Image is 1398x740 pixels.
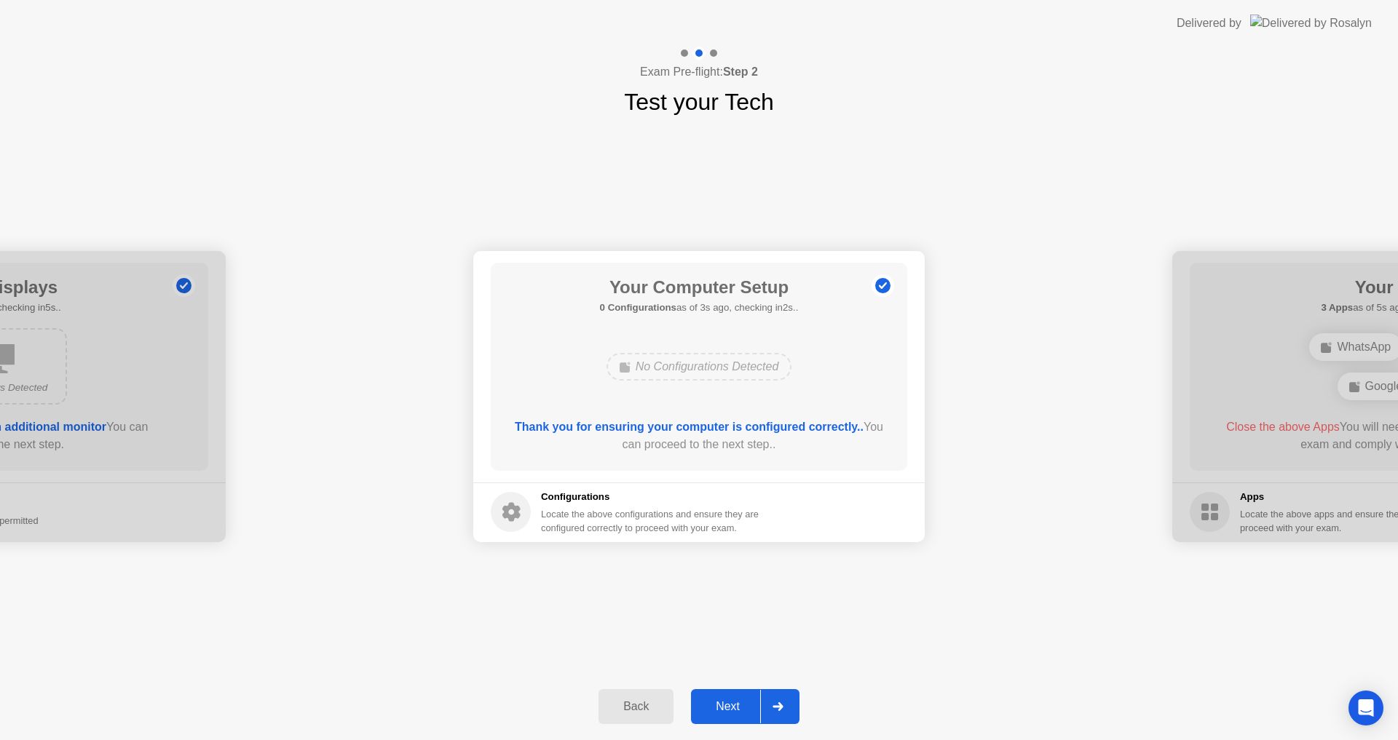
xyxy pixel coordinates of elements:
div: No Configurations Detected [607,353,792,381]
h1: Test your Tech [624,84,774,119]
div: Next [695,700,760,713]
div: Open Intercom Messenger [1348,691,1383,725]
b: Step 2 [723,65,758,78]
h4: Exam Pre-flight: [640,63,758,81]
b: Thank you for ensuring your computer is configured correctly.. [515,421,864,433]
img: Delivered by Rosalyn [1250,15,1372,31]
div: You can proceed to the next step.. [512,418,887,453]
button: Back [599,689,674,724]
div: Delivered by [1177,15,1241,32]
h1: Your Computer Setup [600,274,799,301]
b: 0 Configurations [600,302,676,313]
h5: Configurations [541,490,762,504]
div: Locate the above configurations and ensure they are configured correctly to proceed with your exam. [541,507,762,535]
h5: as of 3s ago, checking in2s.. [600,301,799,315]
button: Next [691,689,799,724]
div: Back [603,700,669,713]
